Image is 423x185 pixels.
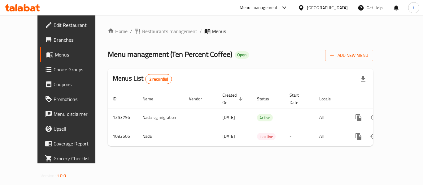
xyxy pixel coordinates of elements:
[108,108,137,127] td: 1253796
[319,95,339,103] span: Locale
[54,110,103,118] span: Menu disclaimer
[146,76,172,82] span: 2 record(s)
[200,27,202,35] li: /
[41,172,56,180] span: Version:
[235,52,249,57] span: Open
[113,95,124,103] span: ID
[351,129,366,144] button: more
[137,127,184,146] td: Nada
[222,113,235,121] span: [DATE]
[366,129,381,144] button: Change Status
[222,91,245,106] span: Created On
[40,151,108,166] a: Grocery Checklist
[54,21,103,29] span: Edit Restaurant
[54,66,103,73] span: Choice Groups
[40,92,108,107] a: Promotions
[55,51,103,58] span: Menus
[40,121,108,136] a: Upsell
[137,108,184,127] td: Nada-cg migration
[54,95,103,103] span: Promotions
[307,4,348,11] div: [GEOGRAPHIC_DATA]
[54,155,103,162] span: Grocery Checklist
[40,18,108,32] a: Edit Restaurant
[240,4,278,11] div: Menu-management
[351,110,366,125] button: more
[54,36,103,44] span: Branches
[325,50,373,61] button: Add New Menu
[314,108,346,127] td: All
[235,51,249,59] div: Open
[108,27,128,35] a: Home
[145,74,172,84] div: Total records count
[40,107,108,121] a: Menu disclaimer
[257,133,276,140] span: Inactive
[356,72,371,86] div: Export file
[222,132,235,140] span: [DATE]
[142,27,197,35] span: Restaurants management
[40,136,108,151] a: Coverage Report
[257,114,273,121] div: Active
[290,91,307,106] span: Start Date
[285,127,314,146] td: -
[40,62,108,77] a: Choice Groups
[113,74,172,84] h2: Menus List
[54,125,103,132] span: Upsell
[257,95,277,103] span: Status
[257,114,273,121] span: Active
[130,27,132,35] li: /
[212,27,226,35] span: Menus
[285,108,314,127] td: -
[330,52,368,59] span: Add New Menu
[57,172,66,180] span: 1.0.0
[346,90,416,108] th: Actions
[54,81,103,88] span: Coupons
[40,47,108,62] a: Menus
[40,77,108,92] a: Coupons
[54,140,103,147] span: Coverage Report
[189,95,210,103] span: Vendor
[108,47,232,61] span: Menu management ( Ten Percent Coffee )
[40,32,108,47] a: Branches
[135,27,197,35] a: Restaurants management
[108,27,373,35] nav: breadcrumb
[108,127,137,146] td: 1082506
[108,90,416,146] table: enhanced table
[366,110,381,125] button: Change Status
[314,127,346,146] td: All
[142,95,161,103] span: Name
[413,4,414,11] span: t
